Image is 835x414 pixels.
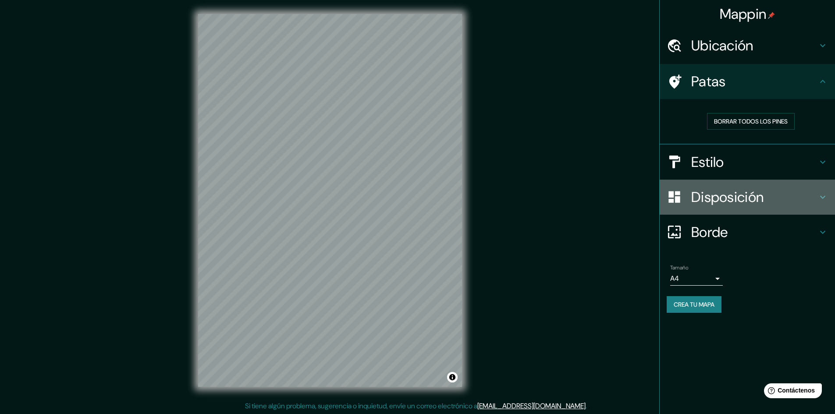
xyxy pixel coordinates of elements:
[720,5,767,23] font: Mappin
[447,372,458,382] button: Activar o desactivar atribución
[586,401,587,410] font: .
[757,380,825,404] iframe: Lanzador de widgets de ayuda
[707,113,795,130] button: Borrar todos los pines
[667,296,721,313] button: Crea tu mapa
[587,401,588,410] font: .
[588,401,590,410] font: .
[691,36,753,55] font: Ubicación
[670,274,679,283] font: A4
[768,12,775,19] img: pin-icon.png
[691,188,764,206] font: Disposición
[660,215,835,250] div: Borde
[660,64,835,99] div: Patas
[674,301,714,308] font: Crea tu mapa
[660,28,835,63] div: Ubicación
[691,223,728,241] font: Borde
[691,153,724,171] font: Estilo
[670,264,688,271] font: Tamaño
[660,180,835,215] div: Disposición
[670,272,723,286] div: A4
[691,72,726,91] font: Patas
[477,401,586,410] a: [EMAIL_ADDRESS][DOMAIN_NAME]
[660,145,835,180] div: Estilo
[198,14,462,387] canvas: Mapa
[714,117,788,125] font: Borrar todos los pines
[245,401,477,410] font: Si tiene algún problema, sugerencia o inquietud, envíe un correo electrónico a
